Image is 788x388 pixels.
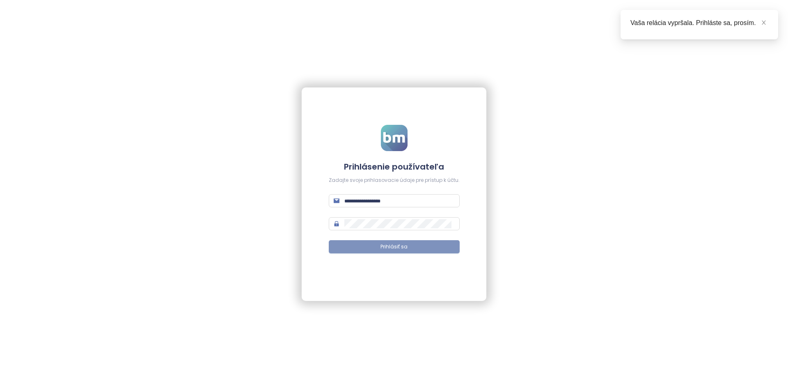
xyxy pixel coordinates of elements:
[380,243,408,251] span: Prihlásiť sa
[329,177,460,184] div: Zadajte svoje prihlasovacie údaje pre prístup k účtu.
[630,18,768,28] div: Vaša relácia vypršala. Prihláste sa, prosím.
[329,240,460,253] button: Prihlásiť sa
[334,198,339,204] span: mail
[329,161,460,172] h4: Prihlásenie používateľa
[381,125,408,151] img: logo
[761,20,767,25] span: close
[334,221,339,227] span: lock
